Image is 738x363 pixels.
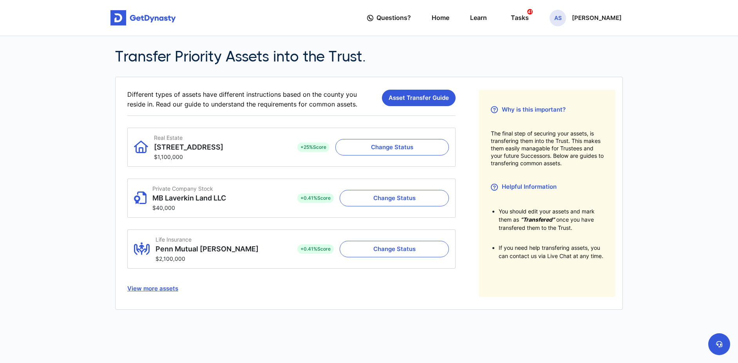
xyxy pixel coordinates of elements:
[367,7,411,29] a: Questions?
[491,101,604,118] h3: Why is this important?
[572,15,622,21] p: [PERSON_NAME]
[550,10,566,26] span: AS
[470,7,487,29] a: Learn
[340,190,449,206] button: Change Status
[550,10,622,26] button: AS[PERSON_NAME]
[521,216,555,223] i: “Transfered”
[491,130,604,167] span: The final step of securing your assets, is transfering them into the Trust. This makes them easil...
[152,185,226,192] p: Private Company Stock
[156,236,259,243] p: Life Insurance
[297,244,334,254] div: + 0.41% Score
[115,48,366,65] span: Transfer Priority Assets into the Trust.
[152,194,226,202] p: MB Laverkin Land LLC
[491,179,604,195] h3: Helpful Information
[154,154,223,160] p: $1,100,000
[499,244,603,259] span: If you need help transfering assets, you can contact us via Live Chat at any time.
[156,245,259,253] p: Penn Mutual [PERSON_NAME]
[511,11,529,25] div: Tasks
[152,204,226,211] p: $40,000
[340,241,449,257] button: Change Status
[297,143,329,152] div: + 25% Score
[508,7,529,29] a: Tasks41
[127,90,456,109] div: Different types of assets have different instructions based on the county you reside in. Read our...
[376,11,411,25] span: Questions?
[382,90,456,106] a: Asset Transfer Guide
[154,143,223,152] p: [STREET_ADDRESS]
[499,208,595,231] span: You should edit your assets and mark them as once you have transfered them to the Trust.
[127,280,456,297] button: View more assets
[154,134,223,141] p: Real Estate
[297,193,334,203] div: + 0.41% Score
[110,10,176,26] img: Get started for free with Dynasty Trust Company
[432,7,449,29] a: Home
[156,255,259,262] p: $2,100,000
[335,139,449,155] button: Change Status
[527,9,533,14] span: 41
